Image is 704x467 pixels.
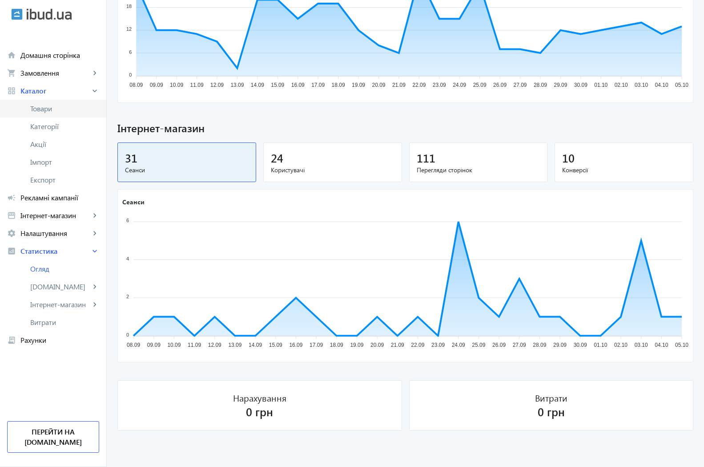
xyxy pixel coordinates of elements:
tspan: 0 [129,72,132,77]
img: ibud.svg [11,8,23,20]
tspan: 24.09 [453,82,466,89]
tspan: 26.09 [492,342,506,348]
tspan: 28.09 [534,82,547,89]
span: Інтернет-магазин [20,211,90,220]
tspan: 26.09 [493,82,507,89]
tspan: 15.09 [269,342,282,348]
tspan: 15.09 [271,82,284,89]
tspan: 12 [126,27,132,32]
tspan: 14.09 [249,342,262,348]
mat-icon: keyboard_arrow_right [90,69,99,77]
tspan: 18.09 [332,82,345,89]
span: Рекламні кампанії [20,193,99,202]
mat-icon: keyboard_arrow_right [90,300,99,309]
tspan: 2 [126,294,129,299]
span: Рахунки [20,336,99,345]
tspan: 14.09 [251,82,264,89]
tspan: 09.09 [150,82,163,89]
span: 31 [125,150,137,165]
tspan: 27.09 [514,82,527,89]
tspan: 17.09 [310,342,323,348]
tspan: 0 [126,332,129,337]
tspan: 29.09 [554,82,567,89]
tspan: 25.09 [472,342,485,348]
tspan: 22.09 [412,82,426,89]
tspan: 20.09 [372,82,385,89]
span: Інтернет-магазин [117,121,693,136]
tspan: 10.09 [167,342,181,348]
tspan: 13.09 [228,342,241,348]
mat-icon: keyboard_arrow_right [90,282,99,291]
tspan: 28.09 [533,342,546,348]
tspan: 21.09 [392,82,406,89]
tspan: 09.09 [147,342,161,348]
span: 10 [562,150,575,165]
tspan: 01.10 [594,82,607,89]
tspan: 05.10 [675,82,688,89]
span: Витрати [30,318,99,327]
tspan: 04.10 [655,342,668,348]
mat-icon: keyboard_arrow_right [90,247,99,256]
tspan: 16.09 [291,82,305,89]
mat-icon: keyboard_arrow_right [90,86,99,95]
tspan: 22.09 [411,342,424,348]
img: ibud_text.svg [27,8,72,20]
mat-icon: storefront [7,211,16,220]
tspan: 02.10 [614,342,628,348]
tspan: 18 [126,4,132,9]
tspan: 24.09 [452,342,465,348]
tspan: 17.09 [311,82,325,89]
span: Налаштування [20,229,90,238]
div: 0 грн [538,404,565,419]
tspan: 16.09 [289,342,302,348]
mat-icon: shopping_cart [7,69,16,77]
tspan: 03.10 [635,342,648,348]
mat-icon: keyboard_arrow_right [90,211,99,220]
span: Огляд [30,264,99,273]
span: 111 [417,150,435,165]
div: Нарахування [233,391,286,404]
tspan: 6 [126,218,129,223]
span: Користувачі [271,166,394,175]
text: Сеанси [122,197,145,206]
span: Статистика [20,247,90,256]
tspan: 20.09 [370,342,384,348]
span: Перегляди сторінок [417,166,540,175]
span: Домашня сторінка [20,51,99,60]
tspan: 01.10 [594,342,607,348]
tspan: 25.09 [473,82,487,89]
tspan: 12.09 [210,82,224,89]
mat-icon: keyboard_arrow_right [90,229,99,238]
span: 24 [271,150,283,165]
mat-icon: campaign [7,193,16,202]
mat-icon: analytics [7,247,16,256]
tspan: 12.09 [208,342,221,348]
span: Сеанси [125,166,249,175]
tspan: 08.09 [129,82,143,89]
mat-icon: receipt_long [7,336,16,345]
tspan: 19.09 [352,82,365,89]
tspan: 11.09 [190,82,204,89]
a: Перейти на [DOMAIN_NAME] [7,421,99,453]
tspan: 13.09 [230,82,244,89]
tspan: 03.10 [635,82,648,89]
tspan: 6 [129,49,132,55]
tspan: 02.10 [615,82,628,89]
mat-icon: settings [7,229,16,238]
span: [DOMAIN_NAME] [30,282,90,291]
tspan: 08.09 [127,342,140,348]
tspan: 18.09 [330,342,343,348]
tspan: 23.09 [433,82,446,89]
tspan: 21.09 [391,342,404,348]
span: Категорії [30,122,99,131]
span: Товари [30,104,99,113]
tspan: 04.10 [655,82,668,89]
tspan: 29.09 [553,342,567,348]
tspan: 30.09 [574,82,587,89]
mat-icon: grid_view [7,86,16,95]
div: Витрати [535,391,567,404]
tspan: 23.09 [431,342,445,348]
span: Акції [30,140,99,149]
span: Замовлення [20,69,90,77]
mat-icon: home [7,51,16,60]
